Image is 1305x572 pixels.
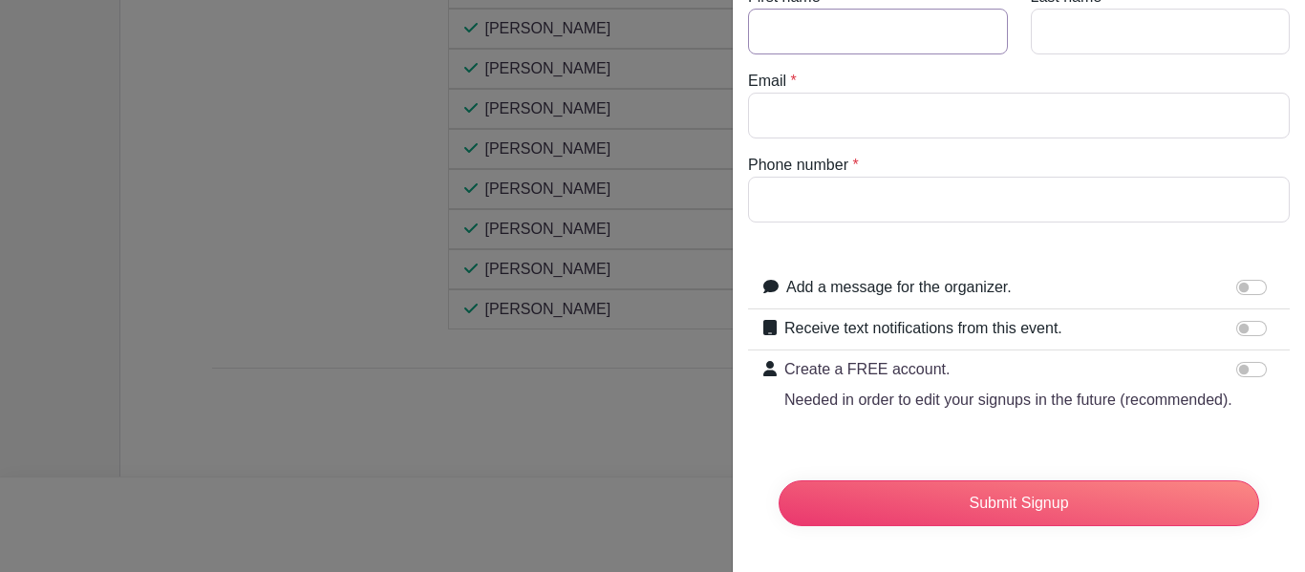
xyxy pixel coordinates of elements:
[784,389,1232,412] p: Needed in order to edit your signups in the future (recommended).
[748,70,786,93] label: Email
[784,358,1232,381] p: Create a FREE account.
[748,154,848,177] label: Phone number
[779,480,1259,526] input: Submit Signup
[784,317,1062,340] label: Receive text notifications from this event.
[786,276,1012,299] label: Add a message for the organizer.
